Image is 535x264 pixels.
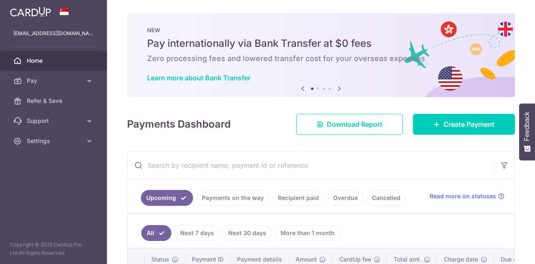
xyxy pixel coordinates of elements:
[175,225,219,241] a: Next 7 days
[141,225,171,241] a: All
[519,103,535,160] button: Feedback - Show survey
[367,190,406,206] a: Cancelled
[27,56,82,65] span: Home
[430,192,504,200] a: Read more on statuses
[147,54,495,64] h6: Zero processing fees and lowered transfer cost for your overseas expenses
[523,112,531,141] span: Feedback
[444,255,478,264] span: Charge date
[394,255,421,264] span: Total amt.
[273,190,324,206] a: Recipient paid
[27,137,82,145] span: Settings
[327,119,382,129] span: Download Report
[127,13,515,97] img: Bank transfer banner
[413,114,515,135] a: Create Payment
[27,77,82,85] span: Pay
[10,7,51,17] img: CardUp
[13,29,94,38] p: [EMAIL_ADDRESS][DOMAIN_NAME]
[151,255,169,264] span: Status
[127,152,494,179] input: Search by recipient name, payment id or reference
[296,255,317,264] span: Amount
[147,37,495,50] h5: Pay internationally via Bank Transfer at $0 fees
[443,119,494,129] span: Create Payment
[501,255,526,264] span: Due date
[430,192,496,200] span: Read more on statuses
[196,190,269,206] a: Payments on the way
[27,117,82,125] span: Support
[147,27,495,33] p: NEW
[223,225,272,241] a: Next 30 days
[339,255,371,264] span: CardUp fee
[275,225,340,241] a: More than 1 month
[296,114,403,135] a: Download Report
[147,74,250,82] a: Learn more about Bank Transfer
[127,117,231,132] h4: Payments Dashboard
[328,190,363,206] a: Overdue
[141,190,193,206] a: Upcoming
[27,97,82,105] span: Refer & Save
